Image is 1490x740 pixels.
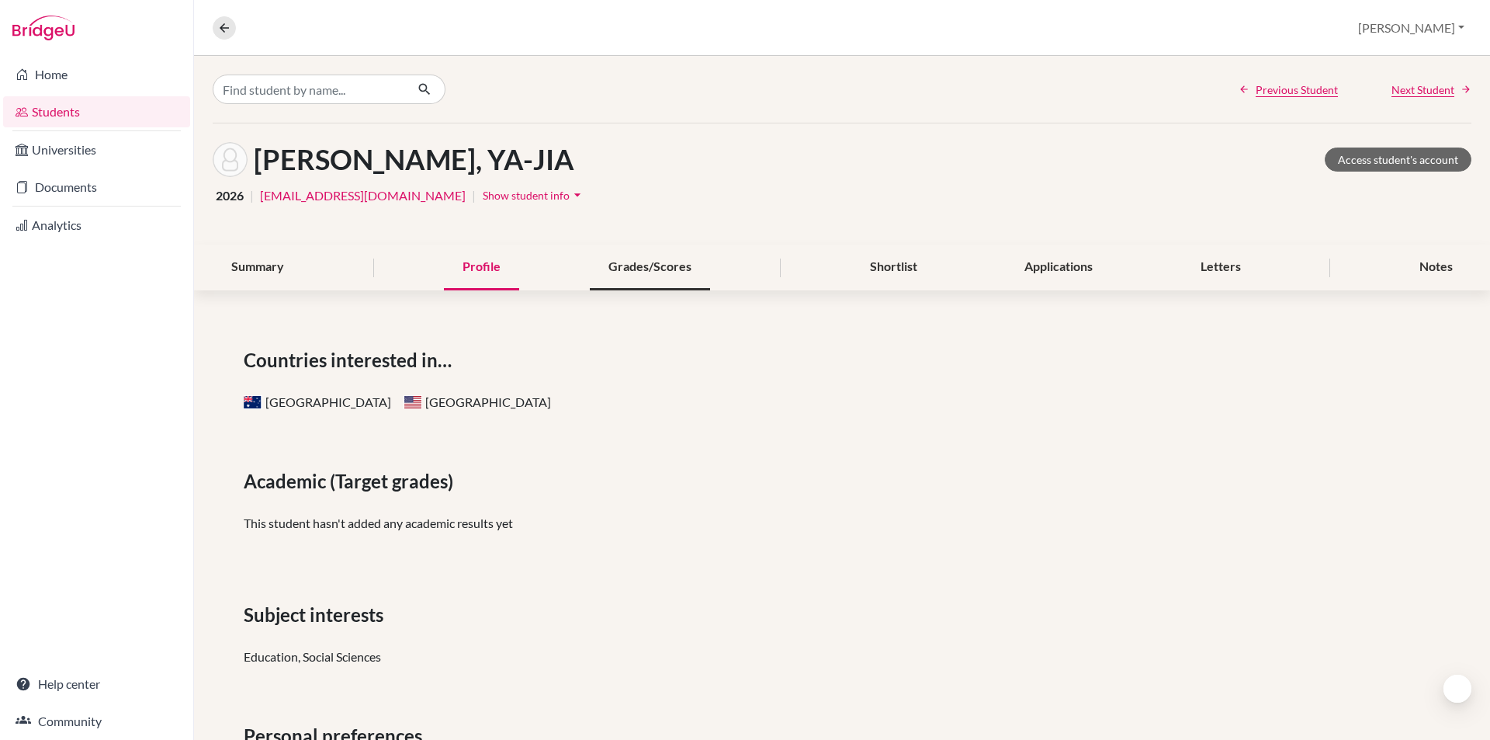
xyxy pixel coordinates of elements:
a: Students [3,96,190,127]
div: Summary [213,245,303,290]
span: | [472,186,476,205]
a: Previous Student [1239,82,1338,98]
a: Home [3,59,190,90]
h1: [PERSON_NAME], YA-JIA [254,143,574,176]
a: Universities [3,134,190,165]
a: Access student's account [1325,148,1471,172]
i: arrow_drop_down [570,187,585,203]
span: Countries interested in… [244,346,458,374]
span: | [250,186,254,205]
a: [EMAIL_ADDRESS][DOMAIN_NAME] [260,186,466,205]
span: Subject interests [244,601,390,629]
div: Profile [444,245,519,290]
div: Applications [1006,245,1111,290]
input: Find student by name... [213,75,405,104]
div: Shortlist [851,245,936,290]
span: Next Student [1391,82,1454,98]
span: Australia [244,395,262,409]
span: United States of America [404,395,422,409]
a: Community [3,706,190,737]
a: Documents [3,172,190,203]
span: [GEOGRAPHIC_DATA] [404,394,551,409]
button: [PERSON_NAME] [1351,13,1471,43]
img: Bridge-U [12,16,74,40]
div: Grades/Scores [590,245,710,290]
a: Help center [3,669,190,700]
span: 2026 [216,186,244,205]
img: YA-JIA CHANG's avatar [213,142,248,177]
p: This student hasn't added any academic results yet [244,514,1440,533]
a: Analytics [3,210,190,241]
div: Education, Social Sciences [244,648,1440,666]
a: Next Student [1391,82,1471,98]
div: Notes [1401,245,1471,290]
span: Previous Student [1256,82,1338,98]
span: [GEOGRAPHIC_DATA] [244,394,391,409]
button: Show student infoarrow_drop_down [482,183,586,207]
div: Letters [1182,245,1260,290]
span: Show student info [483,189,570,202]
span: Academic (Target grades) [244,467,459,495]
